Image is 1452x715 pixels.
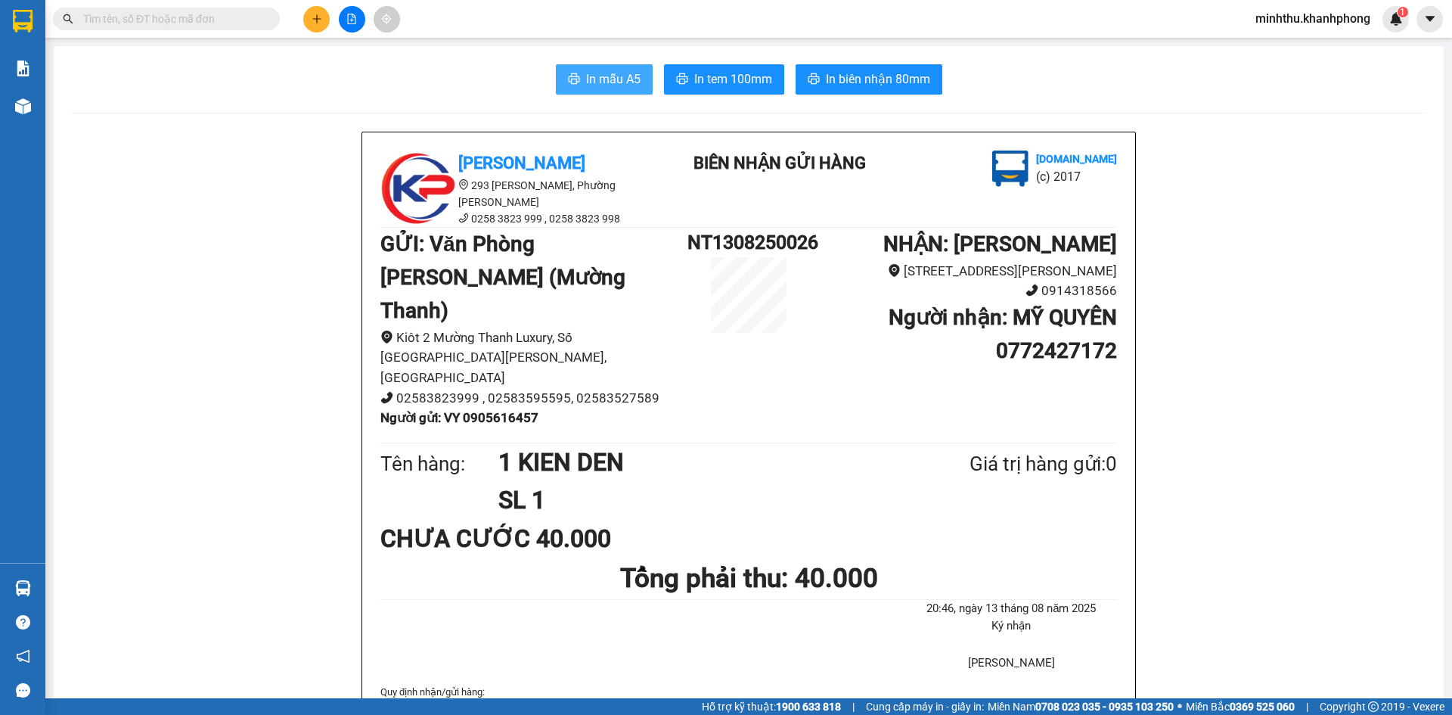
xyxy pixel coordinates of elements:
[988,698,1174,715] span: Miền Nam
[380,391,393,404] span: phone
[13,10,33,33] img: logo-vxr
[556,64,653,95] button: printerIn mẫu A5
[883,232,1117,256] b: NHẬN : [PERSON_NAME]
[458,213,469,223] span: phone
[1243,9,1382,28] span: minhthu.khanhphong
[498,481,896,519] h1: SL 1
[1416,6,1443,33] button: caret-down
[380,210,653,227] li: 0258 3823 999 , 0258 3823 998
[380,151,456,226] img: logo.jpg
[866,698,984,715] span: Cung cấp máy in - giấy in:
[458,154,585,173] b: [PERSON_NAME]
[458,179,469,190] span: environment
[586,70,641,89] span: In mẫu A5
[16,615,30,630] span: question-circle
[1025,284,1038,297] span: phone
[380,388,687,409] li: 02583823999 , 02583595595, 02583527589
[702,698,841,715] span: Hỗ trợ kỹ thuật:
[1036,153,1117,165] b: [DOMAIN_NAME]
[810,281,1117,301] li: 0914318566
[1177,704,1182,710] span: ⚪️
[1423,12,1437,26] span: caret-down
[664,64,784,95] button: printerIn tem 100mm
[339,6,365,33] button: file-add
[104,100,199,129] b: [STREET_ADDRESS][PERSON_NAME]
[380,177,653,210] li: 293 [PERSON_NAME], Phường [PERSON_NAME]
[8,8,60,61] img: logo.jpg
[380,331,393,344] span: environment
[889,305,1117,363] b: Người nhận : MỸ QUYÊN 0772427172
[568,73,580,87] span: printer
[15,61,31,76] img: solution-icon
[992,151,1028,187] img: logo.jpg
[104,84,115,95] span: environment
[374,6,400,33] button: aim
[776,701,841,713] strong: 1900 633 818
[906,600,1117,618] li: 20:46, ngày 13 tháng 08 năm 2025
[796,64,942,95] button: printerIn biên nhận 80mm
[906,654,1117,673] li: [PERSON_NAME]
[1306,698,1308,715] span: |
[693,154,866,173] b: BIÊN NHẬN GỬI HÀNG
[826,70,930,89] span: In biên nhận 80mm
[687,228,810,257] h1: NT1308250026
[380,410,538,425] b: Người gửi : VY 0905616457
[380,449,498,480] div: Tên hàng:
[15,580,31,596] img: warehouse-icon
[1186,698,1295,715] span: Miền Bắc
[676,73,688,87] span: printer
[1036,167,1117,186] li: (c) 2017
[498,443,896,481] h1: 1 KIEN DEN
[808,73,820,87] span: printer
[810,261,1117,281] li: [STREET_ADDRESS][PERSON_NAME]
[15,98,31,114] img: warehouse-icon
[104,64,201,81] li: VP [PERSON_NAME]
[16,649,30,664] span: notification
[1400,7,1405,17] span: 1
[1398,7,1408,17] sup: 1
[8,8,219,36] li: [PERSON_NAME]
[380,520,623,558] div: CHƯA CƯỚC 40.000
[16,683,30,698] span: message
[83,11,262,27] input: Tìm tên, số ĐT hoặc mã đơn
[381,14,392,24] span: aim
[63,14,73,24] span: search
[346,14,357,24] span: file-add
[1368,701,1379,712] span: copyright
[852,698,855,715] span: |
[1389,12,1403,26] img: icon-new-feature
[888,264,901,277] span: environment
[380,232,625,323] b: GỬI : Văn Phòng [PERSON_NAME] (Mường Thanh)
[380,558,1117,599] h1: Tổng phải thu: 40.000
[8,64,104,114] li: VP Văn Phòng [PERSON_NAME] (Mường Thanh)
[1230,701,1295,713] strong: 0369 525 060
[896,449,1117,480] div: Giá trị hàng gửi: 0
[303,6,330,33] button: plus
[906,617,1117,636] li: Ký nhận
[1035,701,1174,713] strong: 0708 023 035 - 0935 103 250
[312,14,322,24] span: plus
[694,70,772,89] span: In tem 100mm
[380,328,687,388] li: Kiôt 2 Mường Thanh Luxury, Số [GEOGRAPHIC_DATA][PERSON_NAME], [GEOGRAPHIC_DATA]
